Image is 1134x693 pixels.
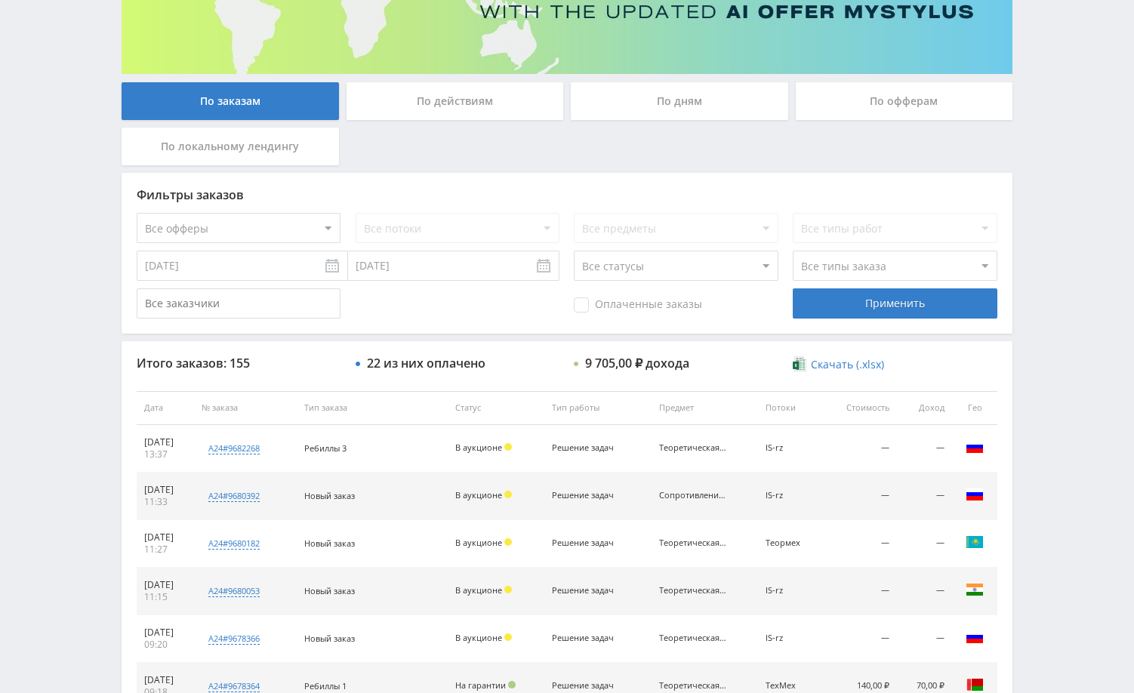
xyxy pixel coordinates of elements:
span: В аукционе [455,442,502,453]
div: 09:20 [144,639,186,651]
div: Фильтры заказов [137,188,997,202]
div: [DATE] [144,627,186,639]
td: — [822,520,897,568]
div: 22 из них оплачено [367,356,485,370]
div: 9 705,00 ₽ дохода [585,356,689,370]
div: IS-rz [766,491,815,500]
div: [DATE] [144,674,186,686]
div: 11:27 [144,544,186,556]
span: Новый заказ [304,490,355,501]
span: Новый заказ [304,537,355,549]
td: — [822,473,897,520]
div: Теоретическая механика [659,538,727,548]
input: Все заказчики [137,288,341,319]
div: По дням [571,82,788,120]
div: ТехМех [766,681,815,691]
div: Решение задач [552,491,620,500]
th: Доход [897,391,952,425]
div: a24#9680392 [208,490,260,502]
th: Тип работы [544,391,651,425]
div: a24#9682268 [208,442,260,454]
img: xlsx [793,356,806,371]
th: Стоимость [822,391,897,425]
div: IS-rz [766,586,815,596]
div: Сопротивление материалов [659,491,727,500]
div: a24#9678366 [208,633,260,645]
div: Теоретическая механика [659,443,727,453]
div: 11:15 [144,591,186,603]
div: Теоретическая механика [659,681,727,691]
div: Решение задач [552,586,620,596]
td: — [897,615,952,663]
td: — [822,615,897,663]
td: — [897,520,952,568]
span: В аукционе [455,584,502,596]
div: Решение задач [552,443,620,453]
th: Статус [448,391,544,425]
span: Холд [504,443,512,451]
div: По действиям [347,82,564,120]
span: Ребиллы 1 [304,680,347,691]
span: Холд [504,633,512,641]
div: a24#9678364 [208,680,260,692]
span: Холд [504,586,512,593]
div: По заказам [122,82,339,120]
span: Скачать (.xlsx) [811,359,884,371]
span: Холд [504,491,512,498]
div: Применить [793,288,997,319]
th: Потоки [758,391,822,425]
th: № заказа [194,391,297,425]
div: Теоретическая механика [659,633,727,643]
th: Тип заказа [297,391,448,425]
span: Холд [504,538,512,546]
div: 13:37 [144,448,186,460]
div: [DATE] [144,579,186,591]
div: Теормех [766,538,815,548]
img: rus.png [966,438,984,456]
span: На гарантии [455,679,506,691]
div: Решение задач [552,681,620,691]
img: rus.png [966,485,984,504]
div: [DATE] [144,531,186,544]
th: Гео [952,391,997,425]
div: Итого заказов: 155 [137,356,341,370]
span: Новый заказ [304,633,355,644]
a: Скачать (.xlsx) [793,357,883,372]
div: Решение задач [552,538,620,548]
div: [DATE] [144,436,186,448]
div: a24#9680182 [208,537,260,550]
img: ind.png [966,581,984,599]
td: — [822,568,897,615]
div: IS-rz [766,633,815,643]
div: [DATE] [144,484,186,496]
div: a24#9680053 [208,585,260,597]
span: Оплаченные заказы [574,297,702,313]
div: Теоретическая механика [659,586,727,596]
div: По локальному лендингу [122,128,339,165]
td: — [897,425,952,473]
td: — [897,568,952,615]
span: Ребиллы 3 [304,442,347,454]
img: kaz.png [966,533,984,551]
th: Предмет [652,391,758,425]
div: Решение задач [552,633,620,643]
span: В аукционе [455,632,502,643]
div: IS-rz [766,443,815,453]
div: По офферам [796,82,1013,120]
span: В аукционе [455,537,502,548]
div: 11:33 [144,496,186,508]
span: Новый заказ [304,585,355,596]
span: В аукционе [455,489,502,500]
td: — [897,473,952,520]
img: rus.png [966,628,984,646]
td: — [822,425,897,473]
span: Подтвержден [508,681,516,688]
th: Дата [137,391,194,425]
